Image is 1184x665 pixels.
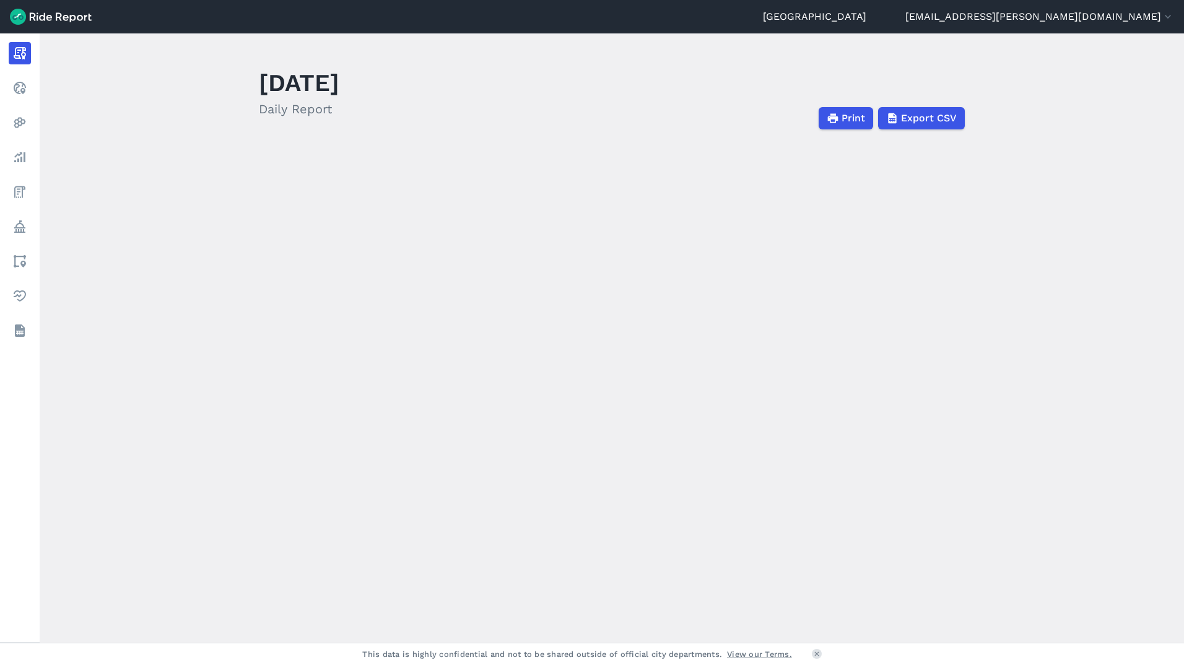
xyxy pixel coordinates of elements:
div: loading [259,144,965,366]
a: Heatmaps [9,111,31,134]
button: Export CSV [878,107,965,129]
a: Health [9,285,31,307]
a: View our Terms. [727,648,792,660]
h1: [DATE] [259,66,339,100]
a: Analyze [9,146,31,168]
a: [GEOGRAPHIC_DATA] [763,9,866,24]
a: Policy [9,215,31,238]
button: Print [819,107,873,129]
a: Areas [9,250,31,272]
span: Export CSV [901,111,957,126]
a: Datasets [9,319,31,342]
button: [EMAIL_ADDRESS][PERSON_NAME][DOMAIN_NAME] [905,9,1174,24]
span: Print [842,111,865,126]
h2: Daily Report [259,100,339,118]
a: Fees [9,181,31,203]
img: Ride Report [10,9,92,25]
a: Report [9,42,31,64]
a: Realtime [9,77,31,99]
